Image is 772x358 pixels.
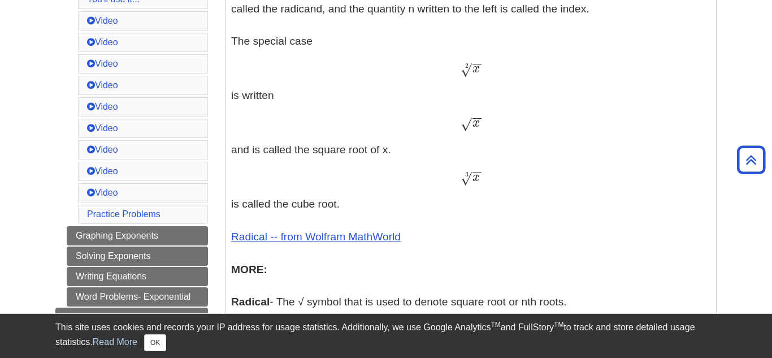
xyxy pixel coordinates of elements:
a: Video [87,16,118,25]
a: Video [87,59,118,68]
a: Video [87,188,118,197]
span: √ [461,117,471,132]
span: 3 [465,170,469,178]
a: Solving Exponents [67,247,208,266]
span: 2 [465,62,469,70]
button: Close [144,334,166,351]
a: Scientific Notation [55,308,208,327]
span: √ [461,171,471,186]
a: Word Problems- Exponential [67,287,208,307]
a: Video [87,145,118,154]
a: Video [87,166,118,176]
a: Video [87,37,118,47]
sup: TM [554,321,563,329]
a: Writing Equations [67,267,208,286]
sup: TM [491,321,500,329]
a: Video [87,80,118,90]
a: Graphing Exponents [67,226,208,245]
span: x [472,171,480,184]
span: Scientific Notation [64,312,137,322]
b: MORE: [231,264,267,275]
a: Practice Problems [87,209,161,219]
span: x [472,117,480,130]
span: x [472,63,480,75]
a: Radical -- from Wolfram MathWorld [231,231,401,243]
a: Back to Top [733,152,769,167]
div: This site uses cookies and records your IP address for usage statistics. Additionally, we use Goo... [55,321,717,351]
a: Video [87,123,118,133]
span: √ [461,62,471,77]
a: Video [87,102,118,111]
b: Radical [231,296,270,308]
a: Read More [93,337,137,347]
